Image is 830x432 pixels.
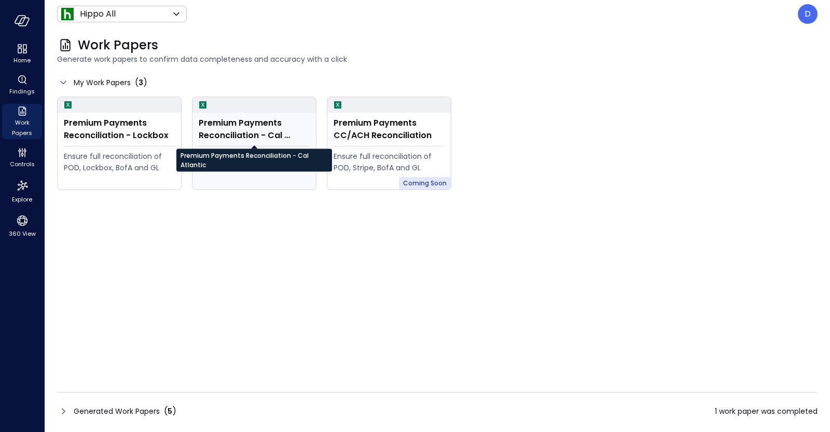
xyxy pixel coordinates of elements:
[403,178,447,188] span: Coming Soon
[64,117,175,142] div: Premium Payments Reconciliation - Lockbox
[715,406,818,417] span: 1 work paper was completed
[135,76,147,89] div: ( )
[74,77,131,88] span: My Work Papers
[2,104,42,139] div: Work Papers
[176,149,332,172] div: Premium Payments Reconciliation - Cal Atlantic
[78,37,158,53] span: Work Papers
[64,151,175,173] div: Ensure full reconciliation of POD, Lockbox, BofA and GL
[2,42,42,66] div: Home
[13,55,31,65] span: Home
[164,405,176,417] div: ( )
[9,228,36,239] span: 360 View
[6,117,38,138] span: Work Papers
[168,406,172,416] span: 5
[139,77,143,88] span: 3
[57,53,818,65] span: Generate work papers to confirm data completeness and accuracy with a click
[334,151,445,173] div: Ensure full reconciliation of POD, Stripe, BofA and GL
[74,406,160,417] span: Generated Work Papers
[9,86,35,97] span: Findings
[80,8,116,20] p: Hippo All
[2,73,42,98] div: Findings
[798,4,818,24] div: Dfreeman
[12,194,32,205] span: Explore
[61,8,74,20] img: Icon
[2,145,42,170] div: Controls
[199,117,310,142] div: Premium Payments Reconciliation - Cal Atlantic
[2,177,42,206] div: Explore
[334,117,445,142] div: Premium Payments CC/ACH Reconciliation
[2,212,42,240] div: 360 View
[805,8,811,20] p: D
[10,159,35,169] span: Controls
